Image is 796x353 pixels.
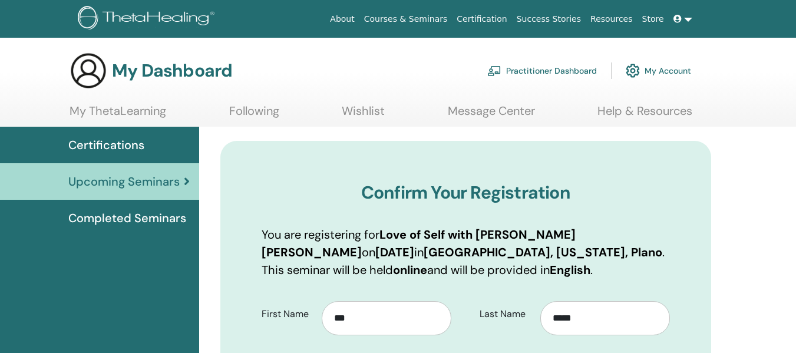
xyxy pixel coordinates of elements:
a: Store [638,8,669,30]
a: About [325,8,359,30]
b: online [393,262,427,278]
img: generic-user-icon.jpg [70,52,107,90]
a: Practitioner Dashboard [487,58,597,84]
a: Certification [452,8,511,30]
b: [GEOGRAPHIC_DATA], [US_STATE], Plano [424,245,662,260]
b: English [550,262,590,278]
img: chalkboard-teacher.svg [487,65,501,76]
img: logo.png [78,6,219,32]
a: My Account [626,58,691,84]
a: Message Center [448,104,535,127]
label: Last Name [471,303,540,325]
a: Help & Resources [597,104,692,127]
span: Completed Seminars [68,209,186,227]
b: [DATE] [375,245,414,260]
a: Wishlist [342,104,385,127]
a: Courses & Seminars [359,8,453,30]
label: First Name [253,303,322,325]
b: Love of Self with [PERSON_NAME] [PERSON_NAME] [262,227,576,260]
a: Success Stories [512,8,586,30]
span: Certifications [68,136,144,154]
img: cog.svg [626,61,640,81]
span: Upcoming Seminars [68,173,180,190]
a: Resources [586,8,638,30]
h3: My Dashboard [112,60,232,81]
a: Following [229,104,279,127]
p: You are registering for on in . This seminar will be held and will be provided in . [262,226,670,279]
h3: Confirm Your Registration [262,182,670,203]
a: My ThetaLearning [70,104,166,127]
